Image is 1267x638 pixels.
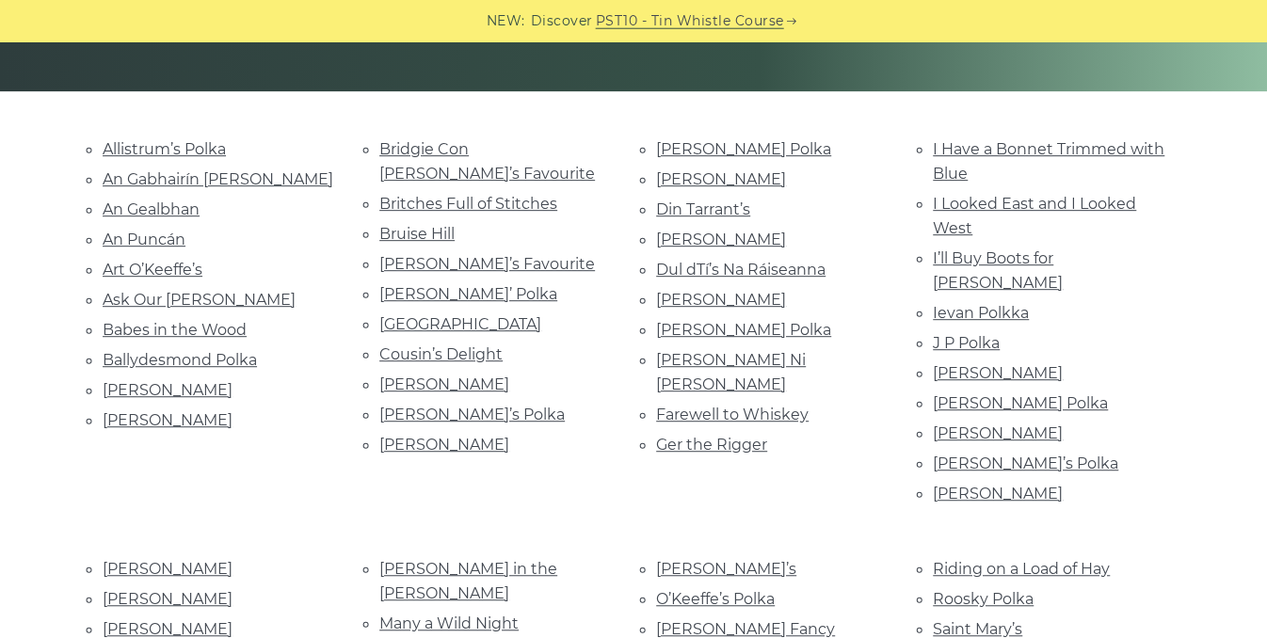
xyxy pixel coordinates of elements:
a: Britches Full of Stitches [379,195,557,213]
a: Ask Our [PERSON_NAME] [103,291,296,309]
a: [PERSON_NAME] Polka [656,321,831,339]
a: [PERSON_NAME] [103,620,233,638]
a: [PERSON_NAME] Polka [933,394,1108,412]
a: Din Tarrant’s [656,200,750,218]
a: [PERSON_NAME] [379,375,509,393]
a: [PERSON_NAME] [103,560,233,578]
a: Allistrum’s Polka [103,140,226,158]
a: Farewell to Whiskey [656,406,809,423]
a: Ballydesmond Polka [103,351,257,369]
a: Roosky Polka [933,590,1034,608]
a: [PERSON_NAME] Fancy [656,620,835,638]
a: Many a Wild Night [379,614,519,632]
a: Bridgie Con [PERSON_NAME]’s Favourite [379,140,595,183]
a: [PERSON_NAME]’s Favourite [379,255,595,273]
a: [PERSON_NAME] Ni [PERSON_NAME] [656,351,806,393]
a: An Puncán [103,231,185,248]
span: Discover [531,10,593,32]
a: Ievan Polkka [933,304,1029,322]
a: Ger the Rigger [656,436,767,454]
a: I Looked East and I Looked West [933,195,1136,237]
a: [PERSON_NAME]’s [656,560,796,578]
a: Bruise Hill [379,225,455,243]
a: O’Keeffe’s Polka [656,590,775,608]
a: [PERSON_NAME] [656,231,786,248]
a: I’ll Buy Boots for [PERSON_NAME] [933,249,1063,292]
a: [PERSON_NAME]’ Polka [379,285,557,303]
a: [PERSON_NAME] [933,364,1063,382]
a: [PERSON_NAME]’s Polka [933,455,1118,472]
a: Riding on a Load of Hay [933,560,1110,578]
a: [PERSON_NAME] Polka [656,140,831,158]
a: [PERSON_NAME] [656,291,786,309]
a: [PERSON_NAME] [933,485,1063,502]
a: [PERSON_NAME] [103,590,233,608]
a: [PERSON_NAME] [379,436,509,454]
a: PST10 - Tin Whistle Course [596,10,784,32]
a: Art O’Keeffe’s [103,261,202,279]
a: Saint Mary’s [933,620,1022,638]
a: [PERSON_NAME] [103,381,233,399]
a: Babes in the Wood [103,321,247,339]
a: [PERSON_NAME] [656,170,786,188]
span: NEW: [487,10,525,32]
a: Dul dTí’s Na Ráiseanna [656,261,826,279]
a: An Gabhairín [PERSON_NAME] [103,170,333,188]
a: [PERSON_NAME] [103,411,233,429]
a: Cousin’s Delight [379,345,503,363]
a: J P Polka [933,334,1000,352]
a: I Have a Bonnet Trimmed with Blue [933,140,1164,183]
a: An Gealbhan [103,200,200,218]
a: [PERSON_NAME] [933,424,1063,442]
a: [PERSON_NAME]’s Polka [379,406,565,423]
a: [PERSON_NAME] in the [PERSON_NAME] [379,560,557,602]
a: [GEOGRAPHIC_DATA] [379,315,541,333]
